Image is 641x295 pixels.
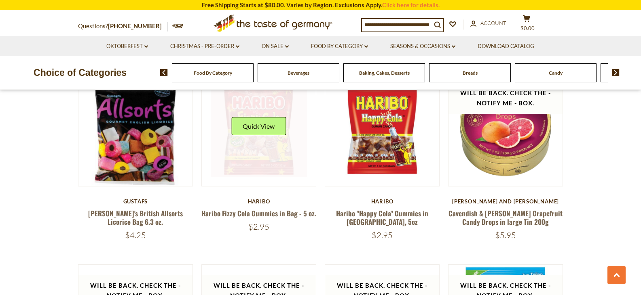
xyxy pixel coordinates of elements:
span: $5.95 [495,230,516,240]
a: Haribo "Happy Cola" Gummies in [GEOGRAPHIC_DATA], 5oz [336,208,428,227]
a: Download Catalog [478,42,534,51]
span: $0.00 [520,25,535,31]
button: $0.00 [515,15,539,35]
span: $2.95 [372,230,393,240]
div: [PERSON_NAME] and [PERSON_NAME] [448,198,563,205]
span: $2.95 [248,222,269,232]
img: Cavendish & Harvey Pink Grapefruit Candy Drops in large Tin 200g [448,72,563,186]
img: Gustaf [78,72,193,186]
div: Haribo [201,198,317,205]
a: Seasons & Occasions [390,42,455,51]
span: $4.25 [125,230,146,240]
a: Food By Category [194,70,232,76]
div: Haribo [325,198,440,205]
img: next arrow [612,69,620,76]
p: Questions? [78,21,168,31]
img: Haribo Fizzy Cola Gummies in Bag - 5 oz. [202,72,316,186]
a: [PHONE_NUMBER] [108,22,162,29]
a: Food By Category [311,42,368,51]
a: Beverages [288,70,309,76]
a: Cavendish & [PERSON_NAME] Grapefruit Candy Drops in large Tin 200g [448,208,563,227]
a: [PERSON_NAME]'s British Allsorts Licorice Bag 6.3 oz. [88,208,183,227]
a: Christmas - PRE-ORDER [170,42,239,51]
a: On Sale [262,42,289,51]
span: Account [480,20,506,26]
a: Baking, Cakes, Desserts [359,70,410,76]
a: Click here for details. [382,1,440,8]
div: Gustafs [78,198,193,205]
a: Breads [463,70,478,76]
a: Account [470,19,506,28]
img: Haribo "Happy Cola" Gummies in Bag, 5oz [325,72,440,186]
img: previous arrow [160,69,168,76]
button: Quick View [231,117,286,135]
a: Oktoberfest [106,42,148,51]
a: Haribo Fizzy Cola Gummies in Bag - 5 oz. [201,208,316,218]
a: Candy [549,70,563,76]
